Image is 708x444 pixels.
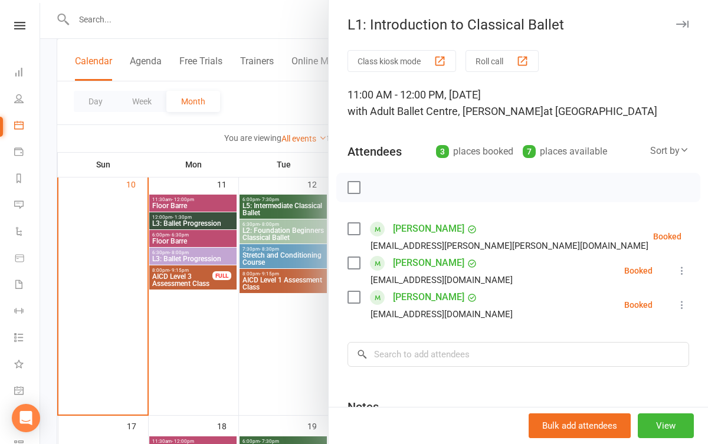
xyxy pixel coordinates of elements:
[436,145,449,158] div: 3
[624,267,653,275] div: Booked
[653,232,681,241] div: Booked
[348,105,543,117] span: with Adult Ballet Centre, [PERSON_NAME]
[436,143,513,160] div: places booked
[371,272,513,288] div: [EMAIL_ADDRESS][DOMAIN_NAME]
[14,352,41,379] a: What's New
[529,413,631,438] button: Bulk add attendees
[14,246,41,272] a: Product Sales
[14,140,41,166] a: Payments
[348,342,689,367] input: Search to add attendees
[329,17,708,33] div: L1: Introduction to Classical Ballet
[348,87,689,120] div: 11:00 AM - 12:00 PM, [DATE]
[371,238,648,254] div: [EMAIL_ADDRESS][PERSON_NAME][PERSON_NAME][DOMAIN_NAME]
[14,60,41,87] a: Dashboard
[624,301,653,309] div: Booked
[14,87,41,113] a: People
[393,254,464,272] a: [PERSON_NAME]
[523,143,607,160] div: places available
[348,143,402,160] div: Attendees
[466,50,539,72] button: Roll call
[638,413,694,438] button: View
[543,105,657,117] span: at [GEOGRAPHIC_DATA]
[12,404,40,432] div: Open Intercom Messenger
[650,143,689,159] div: Sort by
[14,166,41,193] a: Reports
[393,219,464,238] a: [PERSON_NAME]
[348,50,456,72] button: Class kiosk mode
[371,307,513,322] div: [EMAIL_ADDRESS][DOMAIN_NAME]
[14,379,41,405] a: General attendance kiosk mode
[14,113,41,140] a: Calendar
[393,288,464,307] a: [PERSON_NAME]
[523,145,536,158] div: 7
[348,399,379,415] div: Notes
